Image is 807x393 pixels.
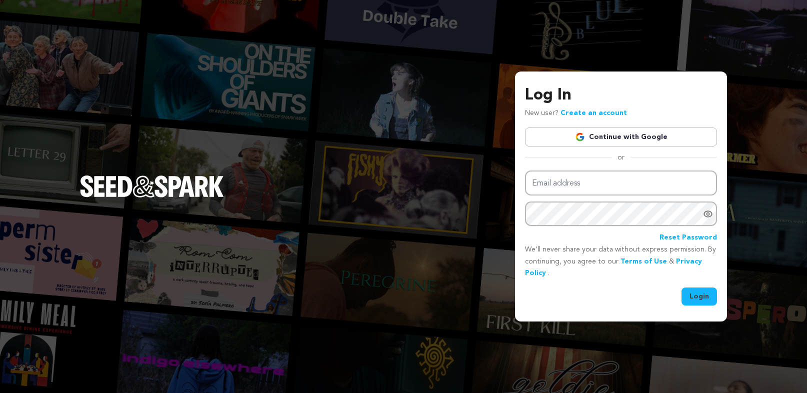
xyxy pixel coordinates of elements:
span: or [611,152,630,162]
a: Show password as plain text. Warning: this will display your password on the screen. [703,209,713,219]
h3: Log In [525,83,717,107]
input: Email address [525,170,717,196]
img: Google logo [575,132,585,142]
a: Seed&Spark Homepage [80,175,224,217]
button: Login [681,287,717,305]
a: Create an account [560,109,627,116]
a: Reset Password [659,232,717,244]
img: Seed&Spark Logo [80,175,224,197]
a: Continue with Google [525,127,717,146]
p: We’ll never share your data without express permission. By continuing, you agree to our & . [525,244,717,279]
p: New user? [525,107,627,119]
a: Terms of Use [620,258,667,265]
